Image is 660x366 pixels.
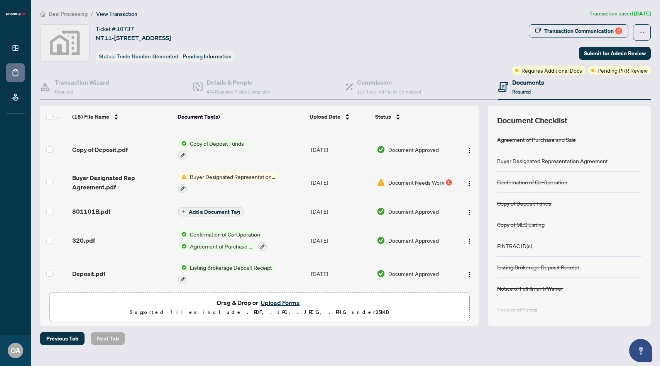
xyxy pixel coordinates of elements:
[11,345,20,356] span: OA
[615,27,622,34] div: 3
[584,47,646,60] span: Submit for Admin Review
[72,207,110,216] span: 801101B.pdf
[446,179,452,186] div: 1
[178,263,187,272] img: Status Icon
[463,143,476,156] button: Logo
[91,9,93,18] li: /
[388,269,439,278] span: Document Approved
[310,112,340,121] span: Upload Date
[497,135,576,144] div: Agreement of Purchase and Sale
[497,242,532,250] div: FINTRAC ID(s)
[178,172,187,181] img: Status Icon
[187,242,255,250] span: Agreement of Purchase and Sale
[466,180,472,187] img: Logo
[377,178,385,187] img: Document Status
[306,106,372,128] th: Upload Date
[639,30,645,35] span: ellipsis
[357,78,421,87] h4: Commission
[388,207,439,216] span: Document Approved
[579,47,651,60] button: Submit for Admin Review
[72,173,172,192] span: Buyer Designated Rep Agreement.pdf
[187,230,263,238] span: Confirmation of Co-Operation
[41,25,89,61] img: svg%3e
[463,234,476,247] button: Logo
[357,89,421,95] span: 1/1 Required Fields Completed
[69,106,175,128] th: (15) File Name
[46,332,78,345] span: Previous Tab
[117,26,134,32] span: 10737
[463,176,476,189] button: Logo
[72,236,95,245] span: 320.pdf
[463,205,476,218] button: Logo
[6,12,25,16] img: logo
[544,25,622,37] div: Transaction Communication
[178,139,187,148] img: Status Icon
[497,199,551,208] div: Copy of Deposit Funds
[182,210,186,214] span: plus
[589,9,651,18] article: Transaction saved [DATE]
[308,257,374,290] td: [DATE]
[217,298,302,308] span: Drag & Drop or
[72,269,105,278] span: Deposit.pdf
[388,145,439,154] span: Document Approved
[91,332,125,345] button: Next Tab
[206,78,271,87] h4: Details & People
[178,242,187,250] img: Status Icon
[96,51,235,61] div: Status:
[497,284,563,293] div: Notice of Fulfillment/Waiver
[40,11,46,17] span: home
[497,178,567,186] div: Confirmation of Co-Operation
[308,166,374,199] td: [DATE]
[466,271,472,277] img: Logo
[187,263,275,272] span: Listing Brokerage Deposit Receipt
[178,230,267,251] button: Status IconConfirmation of Co-OperationStatus IconAgreement of Purchase and Sale
[96,33,171,43] span: N711-[STREET_ADDRESS]
[308,224,374,257] td: [DATE]
[497,115,567,126] span: Document Checklist
[377,236,385,245] img: Document Status
[55,78,109,87] h4: Transaction Wizard
[375,112,391,121] span: Status
[178,230,187,238] img: Status Icon
[178,263,275,284] button: Status IconListing Brokerage Deposit Receipt
[178,139,247,160] button: Status IconCopy of Deposit Funds
[72,145,128,154] span: Copy of Deposit.pdf
[497,220,545,229] div: Copy of MLS Listing
[187,172,278,181] span: Buyer Designated Representation Agreement
[466,238,472,244] img: Logo
[40,332,85,345] button: Previous Tab
[512,78,544,87] h4: Documents
[497,157,608,165] div: Buyer Designated Representation Agreement
[54,308,464,317] p: Supported files include .PDF, .JPG, .JPEG, .PNG under 25 MB
[258,298,302,308] button: Upload Forms
[189,209,240,214] span: Add a Document Tag
[174,106,306,128] th: Document Tag(s)
[497,263,579,271] div: Listing Brokerage Deposit Receipt
[308,133,374,166] td: [DATE]
[597,66,648,75] span: Pending PRR Review
[463,267,476,280] button: Logo
[308,199,374,224] td: [DATE]
[629,339,652,362] button: Open asap
[521,66,582,75] span: Requires Additional Docs
[377,207,385,216] img: Document Status
[49,10,88,17] span: Deal Processing
[388,178,444,187] span: Document Needs Work
[466,209,472,216] img: Logo
[372,106,454,128] th: Status
[388,236,439,245] span: Document Approved
[72,112,109,121] span: (15) File Name
[206,89,271,95] span: 4/4 Required Fields Completed
[50,293,469,322] span: Drag & Drop orUpload FormsSupported files include .PDF, .JPG, .JPEG, .PNG under25MB
[96,10,137,17] span: View Transaction
[55,89,73,95] span: Required
[466,147,472,153] img: Logo
[377,269,385,278] img: Document Status
[178,206,244,216] button: Add a Document Tag
[96,24,134,33] div: Ticket #:
[512,89,531,95] span: Required
[117,53,232,60] span: Trade Number Generated - Pending Information
[529,24,628,37] button: Transaction Communication3
[178,207,244,216] button: Add a Document Tag
[178,172,278,193] button: Status IconBuyer Designated Representation Agreement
